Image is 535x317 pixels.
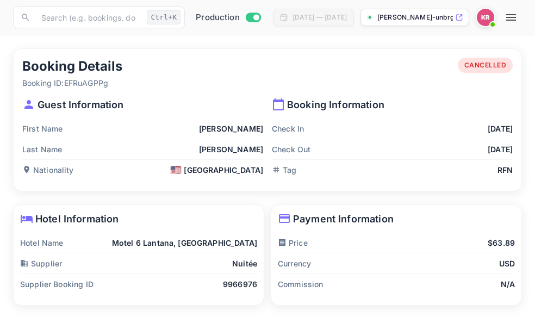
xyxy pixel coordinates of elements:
[278,212,515,226] p: Payment Information
[196,11,240,24] span: Production
[278,278,324,290] p: Commission
[22,144,62,155] p: Last Name
[22,123,63,134] p: First Name
[272,164,296,176] p: Tag
[20,212,257,226] p: Hotel Information
[272,144,310,155] p: Check Out
[22,97,263,112] p: Guest Information
[497,164,513,176] p: RFN
[170,165,182,175] span: 🇺🇸
[20,237,64,248] p: Hotel Name
[20,278,94,290] p: Supplier Booking ID
[22,58,122,75] h5: Booking Details
[293,13,347,22] div: [DATE] — [DATE]
[458,60,513,70] span: CANCELLED
[22,164,74,176] p: Nationality
[278,258,311,269] p: Currency
[477,9,494,26] img: Kobus Roux
[272,97,513,112] p: Booking Information
[377,13,453,22] p: [PERSON_NAME]-unbrg.[PERSON_NAME]...
[20,258,62,269] p: Supplier
[147,10,181,24] div: Ctrl+K
[191,11,265,24] div: Switch to Sandbox mode
[112,237,257,248] p: Motel 6 Lantana, [GEOGRAPHIC_DATA]
[501,278,515,290] p: N/A
[278,237,308,248] p: Price
[488,123,513,134] p: [DATE]
[499,258,515,269] p: USD
[488,237,515,248] p: $63.89
[232,258,257,269] p: Nuitée
[488,144,513,155] p: [DATE]
[22,77,122,89] p: Booking ID: EFRuAGPPg
[199,123,263,134] p: [PERSON_NAME]
[170,164,263,176] div: [GEOGRAPHIC_DATA]
[223,278,257,290] p: 9966976
[35,7,142,28] input: Search (e.g. bookings, documentation)
[199,144,263,155] p: [PERSON_NAME]
[272,123,304,134] p: Check In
